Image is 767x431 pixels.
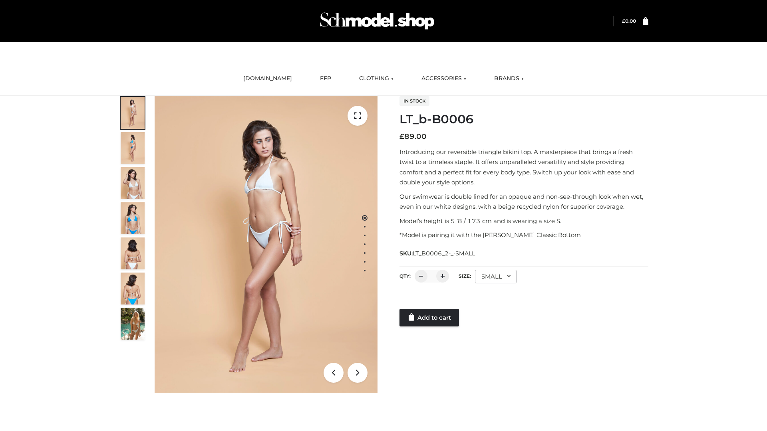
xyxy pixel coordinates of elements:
[622,18,636,24] bdi: 0.00
[399,273,411,279] label: QTY:
[314,70,337,87] a: FFP
[399,309,459,326] a: Add to cart
[415,70,472,87] a: ACCESSORIES
[121,132,145,164] img: ArielClassicBikiniTop_CloudNine_AzureSky_OW114ECO_2-scaled.jpg
[399,132,404,141] span: £
[475,270,517,283] div: SMALL
[121,97,145,129] img: ArielClassicBikiniTop_CloudNine_AzureSky_OW114ECO_1-scaled.jpg
[413,250,475,257] span: LT_B0006_2-_-SMALL
[459,273,471,279] label: Size:
[121,237,145,269] img: ArielClassicBikiniTop_CloudNine_AzureSky_OW114ECO_7-scaled.jpg
[399,147,648,188] p: Introducing our reversible triangle bikini top. A masterpiece that brings a fresh twist to a time...
[353,70,399,87] a: CLOTHING
[622,18,636,24] a: £0.00
[622,18,625,24] span: £
[155,96,378,393] img: ArielClassicBikiniTop_CloudNine_AzureSky_OW114ECO_1
[121,308,145,340] img: Arieltop_CloudNine_AzureSky2.jpg
[488,70,530,87] a: BRANDS
[399,96,429,106] span: In stock
[237,70,298,87] a: [DOMAIN_NAME]
[399,192,648,212] p: Our swimwear is double lined for an opaque and non-see-through look when wet, even in our white d...
[317,5,437,37] img: Schmodel Admin 964
[399,230,648,240] p: *Model is pairing it with the [PERSON_NAME] Classic Bottom
[399,112,648,127] h1: LT_b-B0006
[121,273,145,304] img: ArielClassicBikiniTop_CloudNine_AzureSky_OW114ECO_8-scaled.jpg
[399,216,648,226] p: Model’s height is 5 ‘8 / 173 cm and is wearing a size S.
[121,167,145,199] img: ArielClassicBikiniTop_CloudNine_AzureSky_OW114ECO_3-scaled.jpg
[121,202,145,234] img: ArielClassicBikiniTop_CloudNine_AzureSky_OW114ECO_4-scaled.jpg
[399,249,476,258] span: SKU:
[399,132,427,141] bdi: 89.00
